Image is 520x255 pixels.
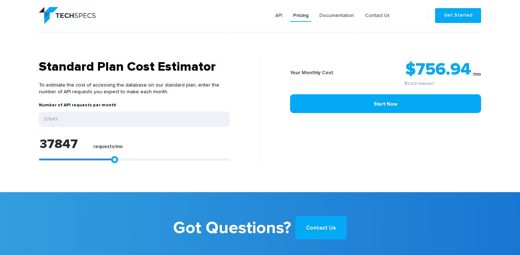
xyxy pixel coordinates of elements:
[362,9,393,22] a: Contact Us
[39,59,230,75] h3: Standard Plan Cost Estimator
[290,9,311,22] a: Pricing
[317,9,357,22] a: Documentation
[290,94,481,113] a: Start Now
[357,82,481,86] small: /request
[39,75,230,102] p: To estimate the cost of accessing the database on our standard plan, enter the number of API requ...
[405,61,471,78] strong: $756.94
[39,102,116,112] label: Number of API requests per month
[272,9,285,22] a: API
[93,144,123,153] label: requests/mo
[473,72,481,77] sub: /mo
[435,8,481,23] a: Get Started
[404,82,417,86] a: $0.02
[290,70,333,75] b: Your Monthly Cost
[39,112,230,127] input: Enter your expected number of API requests
[39,7,96,24] img: logo
[173,213,291,243] b: Got Questions?
[295,216,347,239] a: Contact Us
